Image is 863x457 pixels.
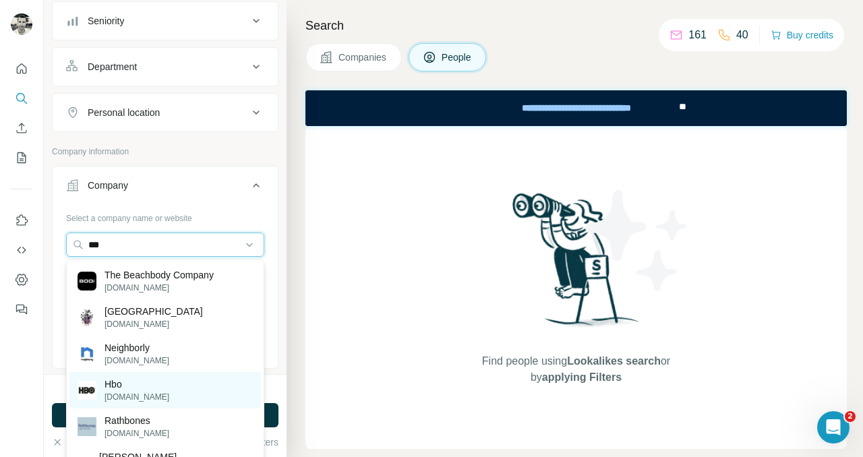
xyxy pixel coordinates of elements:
span: 2 [845,411,856,422]
span: Lookalikes search [567,355,661,367]
img: Loughborough University [78,308,96,327]
div: Select a company name or website [66,207,264,224]
span: Find people using or by [468,353,684,386]
button: Use Surfe on LinkedIn [11,208,32,233]
button: Search [11,86,32,111]
span: Companies [338,51,388,64]
p: [DOMAIN_NAME] [105,355,169,367]
p: [DOMAIN_NAME] [105,282,214,294]
iframe: Banner [305,90,847,126]
p: The Beachbody Company [105,268,214,282]
h4: Search [305,16,847,35]
p: Neighborly [105,341,169,355]
button: Clear [52,435,90,449]
button: Feedback [11,297,32,322]
p: Rathbones [105,414,169,427]
div: Personal location [88,106,160,119]
p: Hbo [105,377,169,391]
div: Seniority [88,14,124,28]
button: Department [53,51,278,83]
img: The Beachbody Company [78,272,96,291]
button: My lists [11,146,32,170]
button: Run search [52,403,278,427]
div: Company [88,179,128,192]
img: Surfe Illustration - Woman searching with binoculars [506,189,647,340]
button: Enrich CSV [11,116,32,140]
img: Hbo [78,381,96,400]
p: [DOMAIN_NAME] [105,427,169,439]
img: Rathbones [78,417,96,436]
button: Use Surfe API [11,238,32,262]
img: Surfe Illustration - Stars [576,180,698,301]
p: Company information [52,146,278,158]
p: 40 [736,27,748,43]
p: [GEOGRAPHIC_DATA] [105,305,203,318]
span: applying Filters [542,371,622,383]
button: Quick start [11,57,32,81]
button: Buy credits [771,26,833,44]
div: Department [88,60,137,73]
img: Avatar [11,13,32,35]
span: People [442,51,473,64]
p: [DOMAIN_NAME] [105,318,203,330]
p: 161 [688,27,707,43]
button: Dashboard [11,268,32,292]
img: Neighborly [78,344,96,363]
iframe: Intercom live chat [817,411,850,444]
p: [DOMAIN_NAME] [105,391,169,403]
button: Personal location [53,96,278,129]
button: Seniority [53,5,278,37]
button: Company [53,169,278,207]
